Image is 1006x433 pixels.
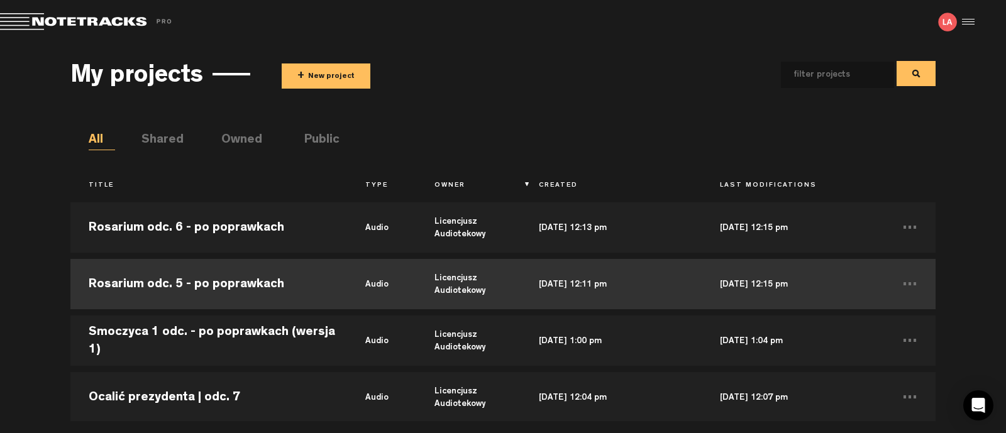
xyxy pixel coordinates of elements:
[416,256,520,312] td: Licencjusz Audiotekowy
[70,256,347,312] td: Rosarium odc. 5 - po poprawkach
[883,256,936,312] td: ...
[521,175,702,197] th: Created
[702,369,883,425] td: [DATE] 12:07 pm
[938,13,957,31] img: letters
[883,369,936,425] td: ...
[70,199,347,256] td: Rosarium odc. 6 - po poprawkach
[702,199,883,256] td: [DATE] 12:15 pm
[963,390,993,420] div: Open Intercom Messenger
[521,369,702,425] td: [DATE] 12:04 pm
[221,131,248,150] li: Owned
[702,175,883,197] th: Last Modifications
[70,175,347,197] th: Title
[347,369,416,425] td: audio
[702,256,883,312] td: [DATE] 12:15 pm
[347,199,416,256] td: audio
[521,312,702,369] td: [DATE] 1:00 pm
[883,312,936,369] td: ...
[347,175,416,197] th: Type
[416,175,520,197] th: Owner
[141,131,168,150] li: Shared
[304,131,331,150] li: Public
[347,312,416,369] td: audio
[883,199,936,256] td: ...
[521,199,702,256] td: [DATE] 12:13 pm
[70,369,347,425] td: Ocalić prezydenta | odc. 7
[702,312,883,369] td: [DATE] 1:04 pm
[297,69,304,84] span: +
[416,312,520,369] td: Licencjusz Audiotekowy
[416,369,520,425] td: Licencjusz Audiotekowy
[416,199,520,256] td: Licencjusz Audiotekowy
[89,131,115,150] li: All
[521,256,702,312] td: [DATE] 12:11 pm
[70,63,203,91] h3: My projects
[70,312,347,369] td: Smoczyca 1 odc. - po poprawkach (wersja 1)
[781,62,874,88] input: filter projects
[347,256,416,312] td: audio
[282,63,370,89] button: +New project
